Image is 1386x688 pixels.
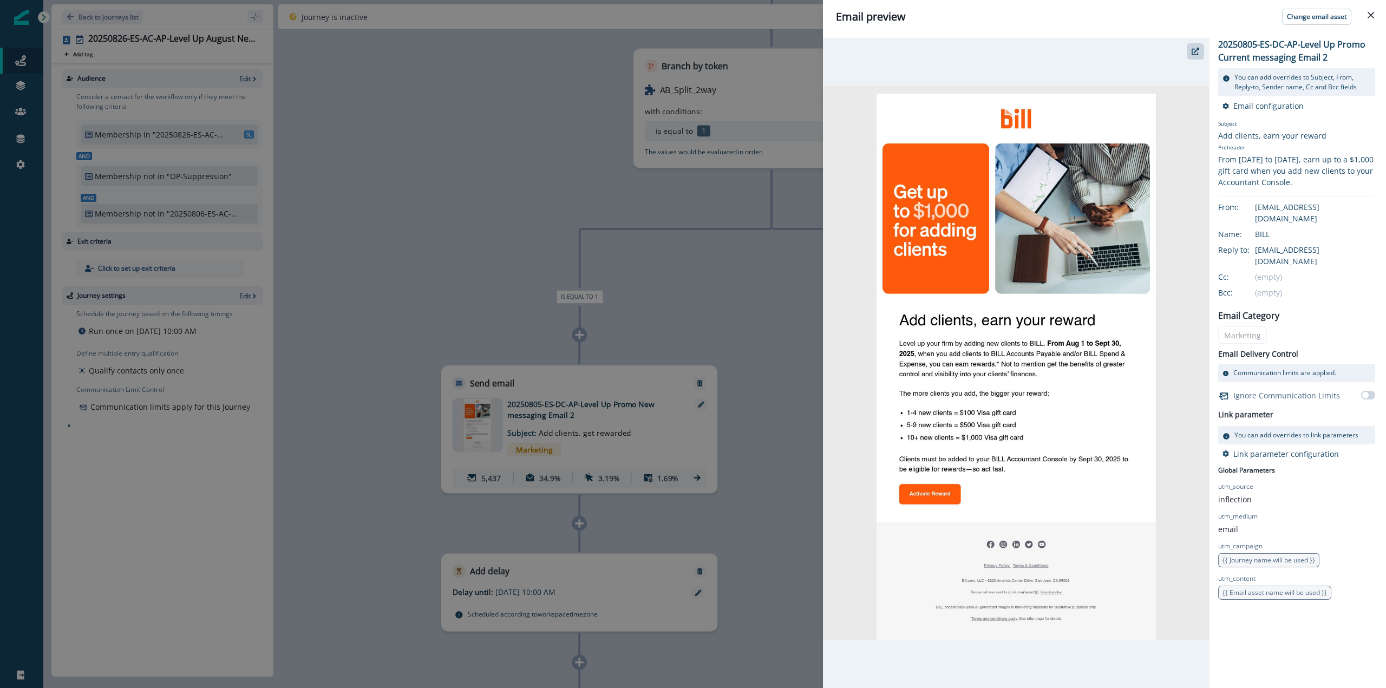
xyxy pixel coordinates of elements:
button: Close [1362,6,1380,24]
p: Change email asset [1287,13,1346,21]
img: email asset unavailable [823,86,1210,640]
div: Reply to: [1218,244,1272,255]
div: [EMAIL_ADDRESS][DOMAIN_NAME] [1255,244,1375,267]
button: Link parameter configuration [1222,449,1339,459]
div: Add clients, earn your reward [1218,130,1375,141]
h2: Link parameter [1218,408,1273,422]
button: Email configuration [1222,101,1304,111]
p: utm_campaign [1218,541,1263,551]
p: Email configuration [1233,101,1304,111]
p: Global Parameters [1218,463,1275,475]
p: Email Category [1218,309,1279,322]
div: From: [1218,201,1272,213]
p: 20250805-ES-DC-AP-Level Up Promo Current messaging Email 2 [1218,38,1375,64]
p: Ignore Communication Limits [1233,390,1340,401]
div: Cc: [1218,271,1272,283]
p: utm_content [1218,574,1256,584]
p: Preheader [1218,141,1375,154]
span: {{ Email asset name will be used }} [1222,588,1327,597]
div: (empty) [1255,287,1375,298]
div: [EMAIL_ADDRESS][DOMAIN_NAME] [1255,201,1375,224]
p: utm_source [1218,482,1253,492]
div: BILL [1255,228,1375,240]
p: Email Delivery Control [1218,348,1298,359]
p: You can add overrides to Subject, From, Reply-to, Sender name, Cc and Bcc fields [1234,73,1371,92]
p: Subject [1218,120,1375,130]
span: {{ Journey name will be used }} [1222,555,1315,565]
div: Email preview [836,9,1373,25]
button: Change email asset [1282,9,1351,25]
p: email [1218,523,1238,535]
div: (empty) [1255,271,1375,283]
div: From [DATE] to [DATE], earn up to a $1,000 gift card when you add new clients to your Accountant ... [1218,154,1375,188]
div: Bcc: [1218,287,1272,298]
p: You can add overrides to link parameters [1234,430,1358,440]
p: Link parameter configuration [1233,449,1339,459]
p: utm_medium [1218,512,1258,521]
div: Name: [1218,228,1272,240]
p: inflection [1218,494,1252,505]
p: Communication limits are applied. [1233,368,1336,378]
